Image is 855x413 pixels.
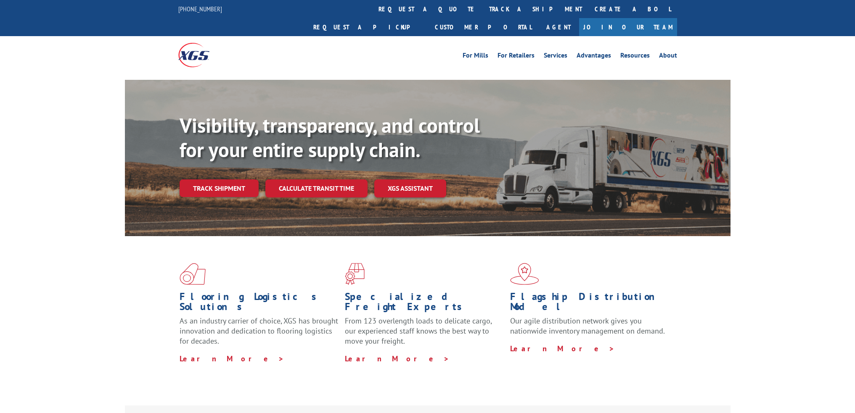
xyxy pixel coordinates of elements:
a: Customer Portal [429,18,538,36]
a: Advantages [577,52,611,61]
a: Join Our Team [579,18,677,36]
a: Learn More > [180,354,284,363]
a: Services [544,52,567,61]
a: Learn More > [510,344,615,353]
h1: Flooring Logistics Solutions [180,292,339,316]
a: About [659,52,677,61]
a: For Retailers [498,52,535,61]
img: xgs-icon-total-supply-chain-intelligence-red [180,263,206,285]
a: Agent [538,18,579,36]
img: xgs-icon-flagship-distribution-model-red [510,263,539,285]
a: Learn More > [345,354,450,363]
a: Resources [620,52,650,61]
b: Visibility, transparency, and control for your entire supply chain. [180,112,480,163]
a: [PHONE_NUMBER] [178,5,222,13]
a: Calculate transit time [265,179,368,197]
a: XGS ASSISTANT [374,179,446,197]
h1: Specialized Freight Experts [345,292,504,316]
a: Request a pickup [307,18,429,36]
a: For Mills [463,52,488,61]
img: xgs-icon-focused-on-flooring-red [345,263,365,285]
a: Track shipment [180,179,259,197]
p: From 123 overlength loads to delicate cargo, our experienced staff knows the best way to move you... [345,316,504,353]
h1: Flagship Distribution Model [510,292,669,316]
span: As an industry carrier of choice, XGS has brought innovation and dedication to flooring logistics... [180,316,338,346]
span: Our agile distribution network gives you nationwide inventory management on demand. [510,316,665,336]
